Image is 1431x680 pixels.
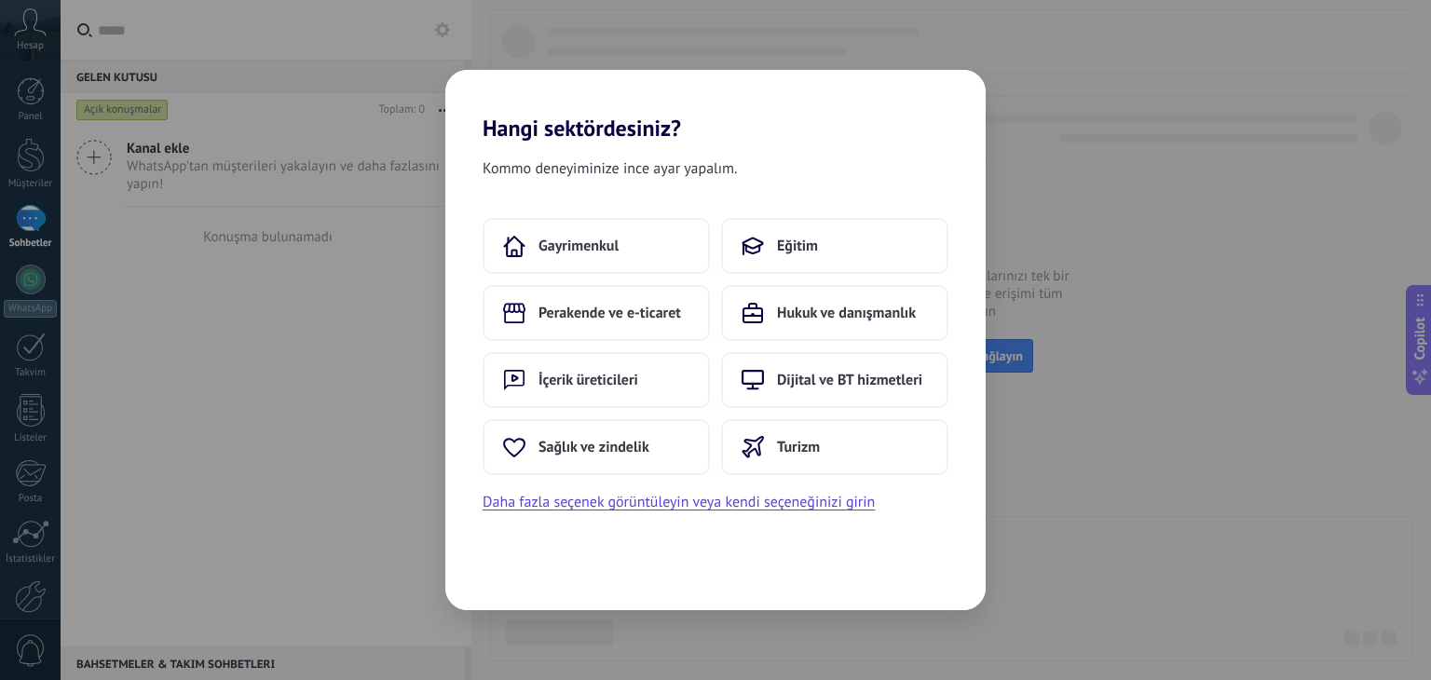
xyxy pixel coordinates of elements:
span: Dijital ve BT hizmetleri [777,371,922,389]
button: Eğitim [721,218,948,274]
button: Perakende ve e-ticaret [483,285,710,341]
span: İçerik üreticileri [538,371,638,389]
span: Eğitim [777,237,818,255]
button: Gayrimenkul [483,218,710,274]
button: Sağlık ve zindelik [483,419,710,475]
span: Kommo deneyiminize ince ayar yapalım. [483,156,738,181]
button: Dijital ve BT hizmetleri [721,352,948,408]
button: Daha fazla seçenek görüntüleyin veya kendi seçeneğinizi girin [483,490,875,514]
span: Perakende ve e-ticaret [538,304,681,322]
button: İçerik üreticileri [483,352,710,408]
button: Hukuk ve danışmanlık [721,285,948,341]
h2: Hangi sektördesiniz? [445,70,986,142]
span: Sağlık ve zindelik [538,438,649,456]
span: Turizm [777,438,820,456]
button: Turizm [721,419,948,475]
span: Hukuk ve danışmanlık [777,304,916,322]
span: Gayrimenkul [538,237,619,255]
